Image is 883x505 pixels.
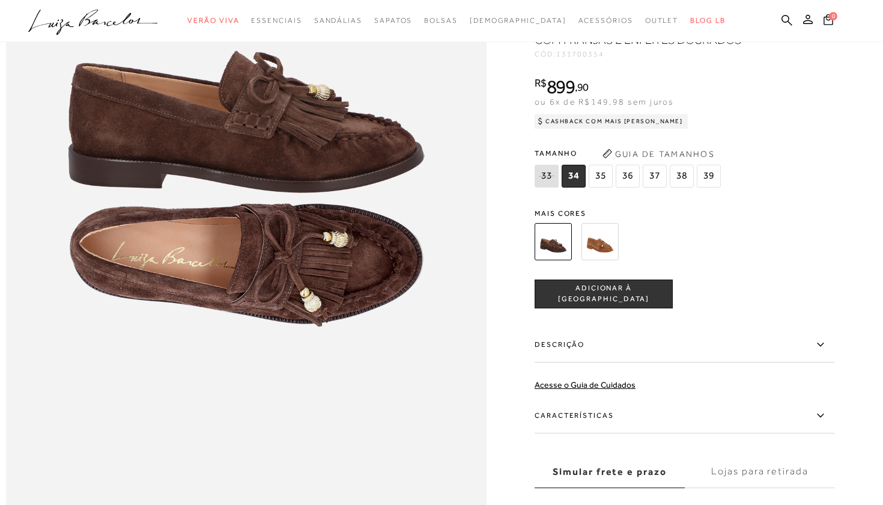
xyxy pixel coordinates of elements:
[187,10,239,32] a: categoryNavScreenReaderText
[535,223,572,260] img: MOCASSIM LOAFER EM CAMURÇA CAFÉ COM FRANJAS E ENFEITES DOURADOS
[578,10,633,32] a: categoryNavScreenReaderText
[187,16,239,25] span: Verão Viva
[535,399,835,433] label: Características
[645,10,679,32] a: categoryNavScreenReaderText
[424,16,458,25] span: Bolsas
[314,16,362,25] span: Sandálias
[535,456,685,488] label: Simular frete e prazo
[645,16,679,25] span: Outlet
[697,165,721,188] span: 39
[547,76,575,97] span: 899
[535,284,672,305] span: ADICIONAR À [GEOGRAPHIC_DATA]
[575,82,589,93] i: ,
[670,165,694,188] span: 38
[578,16,633,25] span: Acessórios
[374,10,412,32] a: categoryNavScreenReaderText
[589,165,613,188] span: 35
[470,16,566,25] span: [DEMOGRAPHIC_DATA]
[581,223,619,260] img: MOCASSIM LOAFER EM CAMURÇA CARAMELO COM FRANJAS E ENFEITES DOURADOS
[556,50,604,58] span: 131700354
[535,328,835,363] label: Descrição
[470,10,566,32] a: noSubCategoriesText
[643,165,667,188] span: 37
[535,144,724,162] span: Tamanho
[598,144,718,164] button: Guia de Tamanhos
[535,97,673,106] span: ou 6x de R$149,98 sem juros
[616,165,640,188] span: 36
[374,16,412,25] span: Sapatos
[535,280,673,308] button: ADICIONAR À [GEOGRAPHIC_DATA]
[251,10,302,32] a: categoryNavScreenReaderText
[829,12,837,20] span: 0
[685,456,835,488] label: Lojas para retirada
[577,81,589,93] span: 90
[535,165,559,188] span: 33
[535,114,688,129] div: Cashback com Mais [PERSON_NAME]
[314,10,362,32] a: categoryNavScreenReaderText
[562,165,586,188] span: 34
[535,78,547,88] i: R$
[690,16,725,25] span: BLOG LB
[535,50,775,58] div: CÓD:
[690,10,725,32] a: BLOG LB
[251,16,302,25] span: Essenciais
[820,13,837,29] button: 0
[535,380,636,390] a: Acesse o Guia de Cuidados
[535,210,835,217] span: Mais cores
[424,10,458,32] a: categoryNavScreenReaderText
